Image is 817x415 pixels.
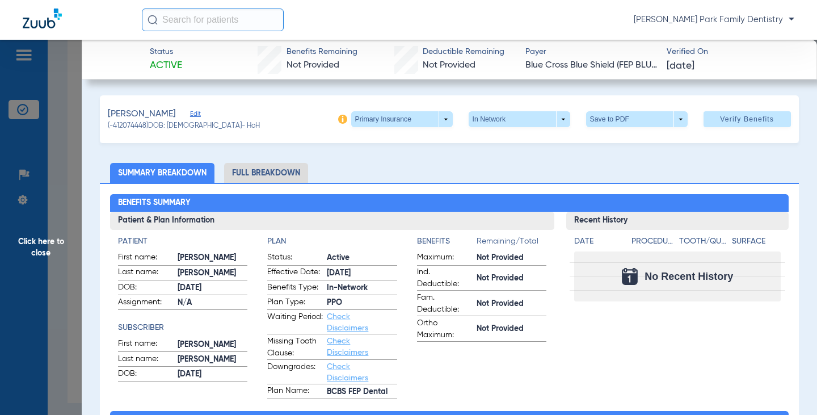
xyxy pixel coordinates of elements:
[327,386,397,398] span: BCBS FEP Dental
[417,236,477,251] app-breakdown-title: Benefits
[574,236,622,251] app-breakdown-title: Date
[178,368,247,380] span: [DATE]
[338,115,347,124] img: info-icon
[566,212,789,230] h3: Recent History
[477,298,546,310] span: Not Provided
[267,251,323,265] span: Status:
[679,236,728,251] app-breakdown-title: Tooth/Quad
[477,323,546,335] span: Not Provided
[118,296,174,310] span: Assignment:
[287,61,339,70] span: Not Provided
[574,236,622,248] h4: Date
[327,337,368,357] a: Check Disclaimers
[108,121,260,132] span: (-412074448) DOB: [DEMOGRAPHIC_DATA] - HoH
[267,311,323,334] span: Waiting Period:
[267,361,323,384] span: Downgrades:
[679,236,728,248] h4: Tooth/Quad
[23,9,62,28] img: Zuub Logo
[477,236,546,251] span: Remaining/Total
[287,46,357,58] span: Benefits Remaining
[178,297,247,309] span: N/A
[525,46,657,58] span: Payer
[631,236,675,251] app-breakdown-title: Procedure
[667,59,694,73] span: [DATE]
[118,353,174,367] span: Last name:
[110,163,214,183] li: Summary Breakdown
[118,236,247,248] h4: Patient
[108,107,176,121] span: [PERSON_NAME]
[477,252,546,264] span: Not Provided
[267,296,323,310] span: Plan Type:
[351,111,453,127] button: Primary Insurance
[267,266,323,280] span: Effective Date:
[118,368,174,382] span: DOB:
[622,268,638,285] img: Calendar
[417,317,473,341] span: Ortho Maximum:
[417,266,473,290] span: Ind. Deductible:
[645,271,733,282] span: No Recent History
[327,252,397,264] span: Active
[110,194,789,212] h2: Benefits Summary
[267,385,323,399] span: Plan Name:
[267,282,323,295] span: Benefits Type:
[732,236,781,248] h4: Surface
[148,15,158,25] img: Search Icon
[190,110,200,121] span: Edit
[118,338,174,351] span: First name:
[423,46,504,58] span: Deductible Remaining
[118,322,247,334] h4: Subscriber
[327,267,397,279] span: [DATE]
[150,58,182,73] span: Active
[469,111,570,127] button: In Network
[267,236,397,248] h4: Plan
[118,266,174,280] span: Last name:
[110,212,554,230] h3: Patient & Plan Information
[667,46,798,58] span: Verified On
[417,251,473,265] span: Maximum:
[178,339,247,351] span: [PERSON_NAME]
[327,363,368,382] a: Check Disclaimers
[720,115,774,124] span: Verify Benefits
[150,46,182,58] span: Status
[327,313,368,332] a: Check Disclaimers
[178,252,247,264] span: [PERSON_NAME]
[417,236,477,248] h4: Benefits
[178,282,247,294] span: [DATE]
[417,292,473,316] span: Fam. Deductible:
[178,267,247,279] span: [PERSON_NAME]
[525,58,657,73] span: Blue Cross Blue Shield (FEP BLUE DENTAL)
[477,273,546,284] span: Not Provided
[118,282,174,295] span: DOB:
[586,111,688,127] button: Save to PDF
[631,236,675,248] h4: Procedure
[178,354,247,366] span: [PERSON_NAME]
[327,282,397,294] span: In-Network
[423,61,475,70] span: Not Provided
[732,236,781,251] app-breakdown-title: Surface
[142,9,284,31] input: Search for patients
[704,111,791,127] button: Verify Benefits
[327,297,397,309] span: PPO
[267,336,323,359] span: Missing Tooth Clause:
[118,251,174,265] span: First name:
[634,14,794,26] span: [PERSON_NAME] Park Family Dentistry
[224,163,308,183] li: Full Breakdown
